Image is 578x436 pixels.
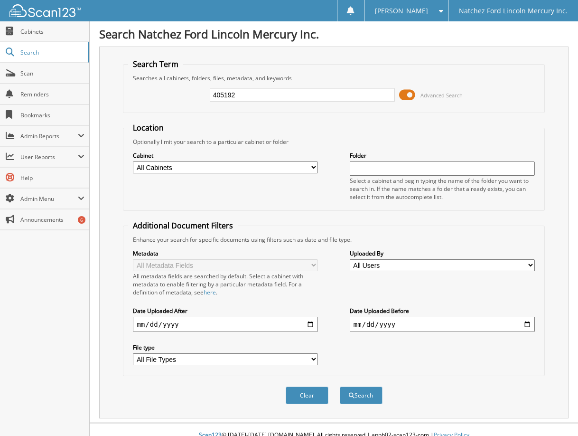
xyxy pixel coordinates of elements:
[350,152,535,160] label: Folder
[375,8,428,14] span: [PERSON_NAME]
[133,272,318,296] div: All metadata fields are searched by default. Select a cabinet with metadata to enable filtering b...
[20,69,84,77] span: Scan
[20,132,78,140] span: Admin Reports
[78,216,85,224] div: 6
[128,220,238,231] legend: Additional Document Filters
[20,48,83,57] span: Search
[20,174,84,182] span: Help
[133,249,318,257] label: Metadata
[286,387,328,404] button: Clear
[20,28,84,36] span: Cabinets
[459,8,568,14] span: Natchez Ford Lincoln Mercury Inc.
[133,343,318,351] label: File type
[350,307,535,315] label: Date Uploaded Before
[128,59,183,69] legend: Search Term
[350,317,535,332] input: end
[20,195,78,203] span: Admin Menu
[133,152,318,160] label: Cabinet
[20,153,78,161] span: User Reports
[128,236,539,244] div: Enhance your search for specific documents using filters such as date and file type.
[128,123,168,133] legend: Location
[340,387,382,404] button: Search
[133,317,318,332] input: start
[99,26,569,42] h1: Search Natchez Ford Lincoln Mercury Inc.
[204,288,216,296] a: here
[350,177,535,201] div: Select a cabinet and begin typing the name of the folder you want to search in. If the name match...
[133,307,318,315] label: Date Uploaded After
[350,249,535,257] label: Uploaded By
[420,92,463,99] span: Advanced Search
[20,216,84,224] span: Announcements
[128,138,539,146] div: Optionally limit your search to a particular cabinet or folder
[20,90,84,98] span: Reminders
[9,4,81,17] img: scan123-logo-white.svg
[128,74,539,82] div: Searches all cabinets, folders, files, metadata, and keywords
[20,111,84,119] span: Bookmarks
